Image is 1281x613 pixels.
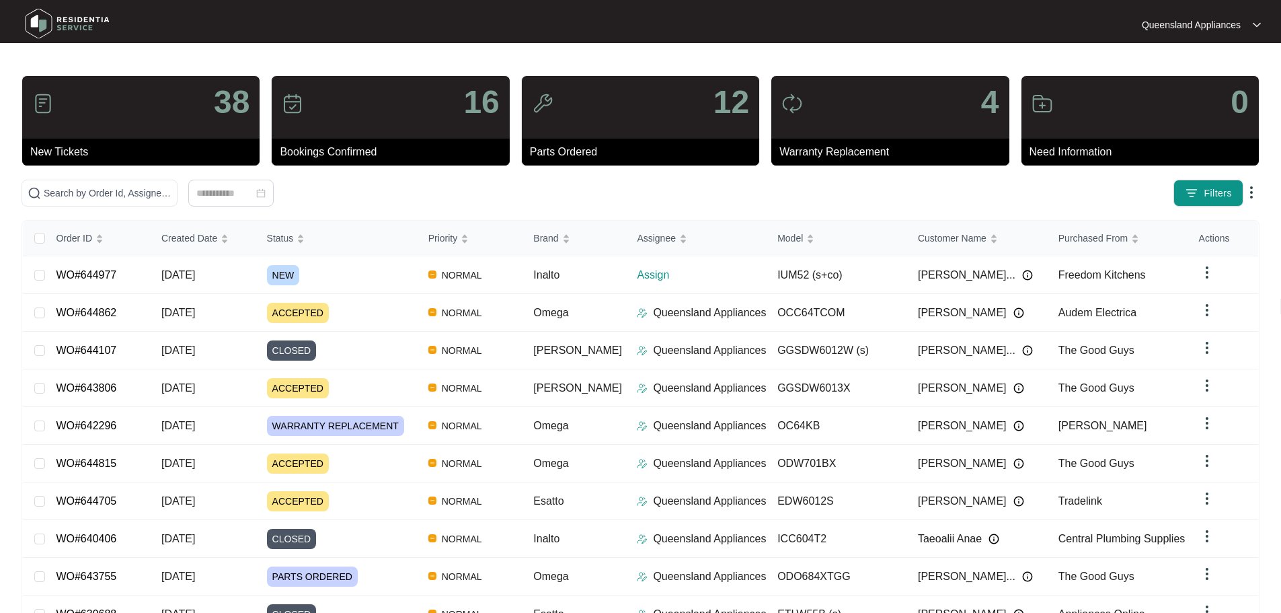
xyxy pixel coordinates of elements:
p: Bookings Confirmed [280,144,509,160]
span: [DATE] [161,495,195,507]
img: dropdown arrow [1253,22,1261,28]
p: 12 [713,86,749,118]
img: icon [282,93,303,114]
span: [PERSON_NAME] [918,493,1007,509]
span: Omega [533,420,568,431]
td: OC64KB [767,407,907,445]
a: WO#644705 [56,495,116,507]
td: IUM52 (s+co) [767,256,907,294]
img: Vercel Logo [428,271,436,279]
a: WO#644107 [56,345,116,356]
span: CLOSED [267,340,317,361]
p: Need Information [1030,144,1259,160]
td: ICC604T2 [767,520,907,558]
img: Vercel Logo [428,308,436,316]
span: The Good Guys [1058,571,1134,582]
th: Status [256,221,418,256]
img: Info icon [1022,345,1033,356]
img: Assigner Icon [637,308,648,318]
th: Created Date [151,221,256,256]
span: [PERSON_NAME] [918,456,1007,472]
span: Omega [533,307,568,318]
p: Warranty Replacement [779,144,1009,160]
span: Inalto [533,269,559,281]
img: Vercel Logo [428,534,436,542]
span: Model [777,231,803,246]
a: WO#640406 [56,533,116,544]
span: Order ID [56,231,92,246]
span: [DATE] [161,345,195,356]
th: Model [767,221,907,256]
img: residentia service logo [20,3,114,44]
p: Queensland Appliances [653,531,766,547]
span: [PERSON_NAME] [533,382,622,394]
span: Created Date [161,231,217,246]
span: NORMAL [436,380,488,396]
img: dropdown arrow [1199,491,1215,507]
img: icon [781,93,803,114]
input: Search by Order Id, Assignee Name, Customer Name, Brand and Model [44,186,171,201]
th: Actions [1188,221,1258,256]
span: Central Plumbing Supplies [1058,533,1186,544]
p: Assign [637,267,767,283]
p: Queensland Appliances [653,456,766,472]
span: Esatto [533,495,564,507]
img: dropdown arrow [1199,340,1215,356]
th: Brand [522,221,626,256]
span: Purchased From [1058,231,1128,246]
img: Vercel Logo [428,346,436,354]
img: Vercel Logo [428,572,436,580]
span: CLOSED [267,529,317,549]
p: Queensland Appliances [653,380,766,396]
span: ACCEPTED [267,378,329,398]
span: Brand [533,231,558,246]
img: Info icon [1013,421,1024,431]
img: icon [532,93,553,114]
img: filter icon [1185,186,1198,200]
span: [DATE] [161,533,195,544]
td: OCC64TCOM [767,294,907,332]
img: Assigner Icon [637,571,648,582]
p: 4 [981,86,999,118]
th: Priority [418,221,523,256]
span: NORMAL [436,531,488,547]
a: WO#643806 [56,382,116,394]
span: NORMAL [436,569,488,585]
span: The Good Guys [1058,382,1134,394]
img: Info icon [1013,458,1024,469]
img: dropdown arrow [1199,453,1215,469]
a: WO#642296 [56,420,116,431]
img: Assigner Icon [637,458,648,469]
span: [PERSON_NAME] [1058,420,1147,431]
td: ODW701BX [767,445,907,482]
span: Tradelink [1058,495,1102,507]
span: [PERSON_NAME] [918,418,1007,434]
p: Queensland Appliances [653,569,766,585]
img: Assigner Icon [637,534,648,544]
p: Queensland Appliances [653,493,766,509]
th: Assignee [626,221,767,256]
a: WO#643755 [56,571,116,582]
span: [PERSON_NAME] [533,345,622,356]
img: icon [32,93,54,114]
p: 16 [463,86,499,118]
img: dropdown arrow [1199,377,1215,394]
span: [PERSON_NAME] [918,305,1007,321]
span: Inalto [533,533,559,544]
img: dropdown arrow [1199,264,1215,281]
p: New Tickets [30,144,260,160]
img: dropdown arrow [1199,302,1215,318]
span: Omega [533,571,568,582]
span: [PERSON_NAME]... [918,569,1015,585]
img: dropdown arrow [1199,528,1215,544]
img: search-icon [28,186,41,200]
img: Vercel Logo [428,497,436,505]
span: Filters [1204,186,1232,201]
td: EDW6012S [767,482,907,520]
span: NORMAL [436,342,488,359]
span: NORMAL [436,493,488,509]
span: WARRANTY REPLACEMENT [267,416,404,436]
span: Omega [533,458,568,469]
span: NORMAL [436,456,488,472]
td: ODO684XTGG [767,558,907,596]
